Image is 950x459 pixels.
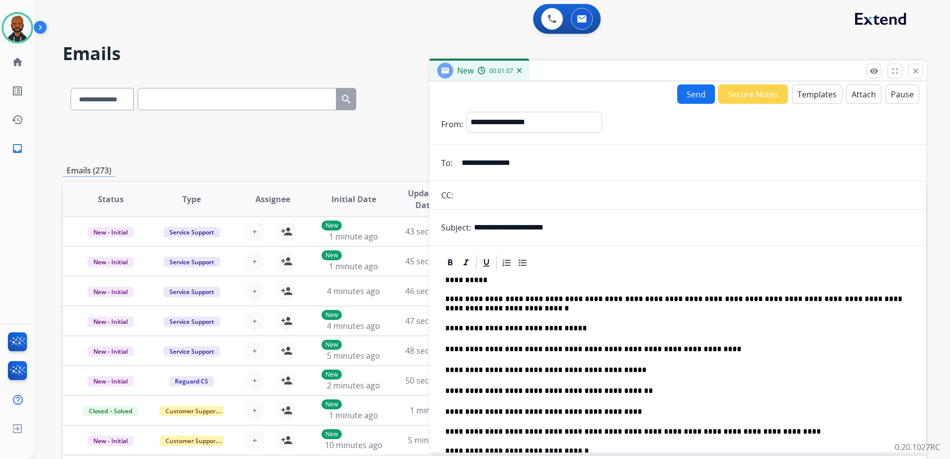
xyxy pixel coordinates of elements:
[182,193,201,205] span: Type
[441,118,463,130] p: From:
[11,114,23,126] mat-icon: history
[252,375,257,386] span: +
[321,370,342,380] p: New
[327,286,380,297] span: 4 minutes ago
[329,261,378,272] span: 1 minute ago
[245,281,265,301] button: +
[252,255,257,267] span: +
[441,222,471,233] p: Subject:
[870,67,878,76] mat-icon: remove_red_eye
[163,346,220,357] span: Service Support
[489,67,513,75] span: 00:01:07
[895,441,940,453] p: 0.20.1027RC
[252,285,257,297] span: +
[87,316,134,327] span: New - Initial
[159,406,224,416] span: Customer Support
[163,287,220,297] span: Service Support
[911,67,920,76] mat-icon: close
[3,14,31,42] img: avatar
[321,221,342,230] p: New
[163,257,220,267] span: Service Support
[321,340,342,350] p: New
[255,193,290,205] span: Assignee
[87,287,134,297] span: New - Initial
[281,345,293,357] mat-icon: person_add
[281,375,293,386] mat-icon: person_add
[245,311,265,331] button: +
[792,84,842,104] button: Templates
[890,67,899,76] mat-icon: fullscreen
[252,315,257,327] span: +
[677,84,715,104] button: Send
[846,84,881,104] button: Attach
[87,227,134,237] span: New - Initial
[11,85,23,97] mat-icon: list_alt
[87,346,134,357] span: New - Initial
[405,345,464,356] span: 48 seconds ago
[459,255,474,270] div: Italic
[329,231,378,242] span: 1 minute ago
[163,316,220,327] span: Service Support
[245,400,265,420] button: +
[408,435,461,446] span: 5 minutes ago
[63,44,926,64] h2: Emails
[885,84,919,104] button: Pause
[515,255,530,270] div: Bullet List
[402,187,447,211] span: Updated Date
[329,410,378,421] span: 1 minute ago
[405,286,464,297] span: 46 seconds ago
[405,256,464,267] span: 45 seconds ago
[83,406,138,416] span: Closed – Solved
[281,255,293,267] mat-icon: person_add
[245,251,265,271] button: +
[441,157,453,169] p: To:
[499,255,514,270] div: Ordered List
[245,341,265,361] button: +
[252,345,257,357] span: +
[321,399,342,409] p: New
[457,65,474,76] span: New
[441,189,453,201] p: CC:
[340,93,352,105] mat-icon: search
[321,310,342,320] p: New
[327,320,380,331] span: 4 minutes ago
[87,376,134,386] span: New - Initial
[159,436,224,446] span: Customer Support
[252,434,257,446] span: +
[87,257,134,267] span: New - Initial
[327,380,380,391] span: 2 minutes ago
[281,285,293,297] mat-icon: person_add
[479,255,494,270] div: Underline
[281,315,293,327] mat-icon: person_add
[98,193,124,205] span: Status
[252,226,257,237] span: +
[405,315,464,326] span: 47 seconds ago
[327,350,380,361] span: 5 minutes ago
[443,255,458,270] div: Bold
[281,404,293,416] mat-icon: person_add
[405,375,464,386] span: 50 seconds ago
[405,226,464,237] span: 43 seconds ago
[63,164,115,177] p: Emails (273)
[245,371,265,390] button: +
[11,56,23,68] mat-icon: home
[281,434,293,446] mat-icon: person_add
[11,143,23,154] mat-icon: inbox
[325,440,383,451] span: 10 minutes ago
[87,436,134,446] span: New - Initial
[281,226,293,237] mat-icon: person_add
[252,404,257,416] span: +
[245,430,265,450] button: +
[321,250,342,260] p: New
[321,429,342,439] p: New
[169,376,214,386] span: Reguard CS
[718,84,788,104] button: Secure Notes
[163,227,220,237] span: Service Support
[410,405,459,416] span: 1 minute ago
[331,193,376,205] span: Initial Date
[245,222,265,241] button: +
